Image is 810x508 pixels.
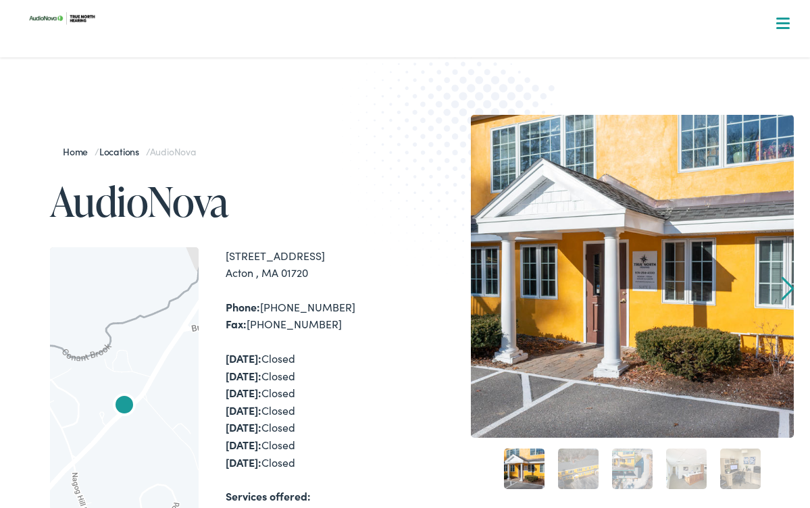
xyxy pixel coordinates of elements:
[504,449,545,489] a: 1
[226,385,261,400] strong: [DATE]:
[782,276,794,301] a: Next
[558,449,599,489] a: 2
[63,145,95,158] a: Home
[50,179,405,224] h1: AudioNova
[226,299,405,333] div: [PHONE_NUMBER] [PHONE_NUMBER]
[150,145,196,158] span: AudioNova
[226,351,261,365] strong: [DATE]:
[226,350,405,471] div: Closed Closed Closed Closed Closed Closed Closed
[226,420,261,434] strong: [DATE]:
[226,455,261,469] strong: [DATE]:
[666,449,707,489] a: 4
[226,368,261,383] strong: [DATE]:
[612,449,653,489] a: 3
[63,145,196,158] span: / /
[226,247,405,282] div: [STREET_ADDRESS] Acton , MA 01720
[99,145,146,158] a: Locations
[226,437,261,452] strong: [DATE]:
[226,299,260,314] strong: Phone:
[226,488,311,503] strong: Services offered:
[226,316,247,331] strong: Fax:
[720,449,761,489] a: 5
[26,54,794,96] a: What We Offer
[108,390,141,423] div: AudioNova
[226,403,261,417] strong: [DATE]:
